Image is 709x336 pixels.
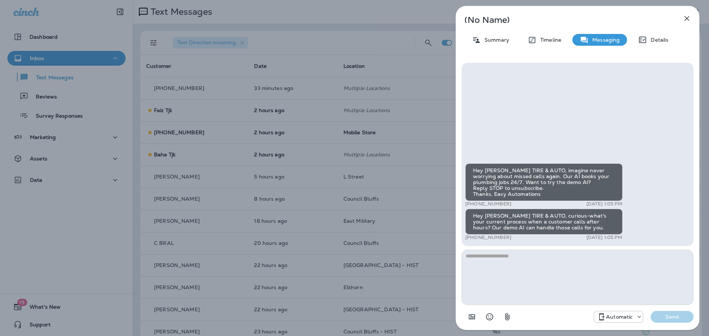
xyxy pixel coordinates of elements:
[537,37,561,43] p: Timeline
[465,209,623,235] div: Hey [PERSON_NAME] TIRE & AUTO, curious-what's your current process when a customer calls after ho...
[465,17,666,23] p: (No Name)
[606,314,633,320] p: Automatic
[481,37,509,43] p: Summary
[465,309,479,324] button: Add in a premade template
[589,37,620,43] p: Messaging
[465,235,511,240] p: [PHONE_NUMBER]
[647,37,668,43] p: Details
[586,201,623,207] p: [DATE] 1:05 PM
[465,163,623,201] div: Hey [PERSON_NAME] TIRE & AUTO, imagine never worrying about missed calls again. Our AI books your...
[586,235,623,240] p: [DATE] 1:05 PM
[482,309,497,324] button: Select an emoji
[465,201,511,207] p: [PHONE_NUMBER]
